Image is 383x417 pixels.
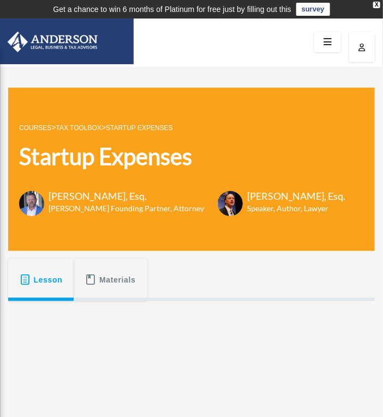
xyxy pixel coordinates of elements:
[106,124,173,132] a: Startup Expenses
[19,121,345,134] p: > >
[49,189,204,203] h3: [PERSON_NAME], Esq.
[19,124,51,132] a: COURSES
[19,191,44,216] img: Toby-circle-head.png
[49,203,204,214] h6: [PERSON_NAME] Founding Partner, Attorney
[34,270,63,290] span: Lesson
[247,189,345,203] h3: [PERSON_NAME], Esq.
[218,191,243,216] img: Scott-Estill-Headshot.png
[373,2,380,8] div: close
[296,3,330,16] a: survey
[53,3,291,16] div: Get a chance to win 6 months of Platinum for free just by filling out this
[247,203,332,214] h6: Speaker, Author, Lawyer
[99,270,136,290] span: Materials
[56,124,101,132] a: Tax Toolbox
[19,140,345,173] h1: Startup Expenses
